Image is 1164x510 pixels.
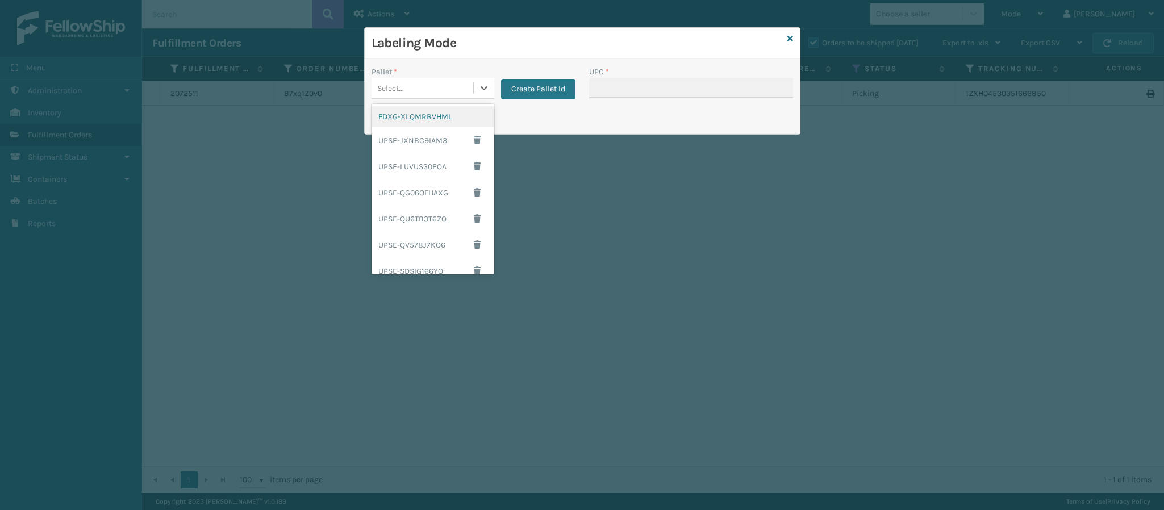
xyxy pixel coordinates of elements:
[372,232,494,258] div: UPSE-QV578J7KO6
[377,82,404,94] div: Select...
[372,66,397,78] label: Pallet
[372,35,783,52] h3: Labeling Mode
[372,258,494,284] div: UPSE-SDSIG166YO
[589,66,609,78] label: UPC
[372,106,494,127] div: FDXG-XLQMRBVHML
[372,206,494,232] div: UPSE-QU6TB3T6ZO
[372,153,494,179] div: UPSE-LUVUS30EOA
[372,179,494,206] div: UPSE-QG06OFHAXG
[372,127,494,153] div: UPSE-JXNBC9IAM3
[501,79,575,99] button: Create Pallet Id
